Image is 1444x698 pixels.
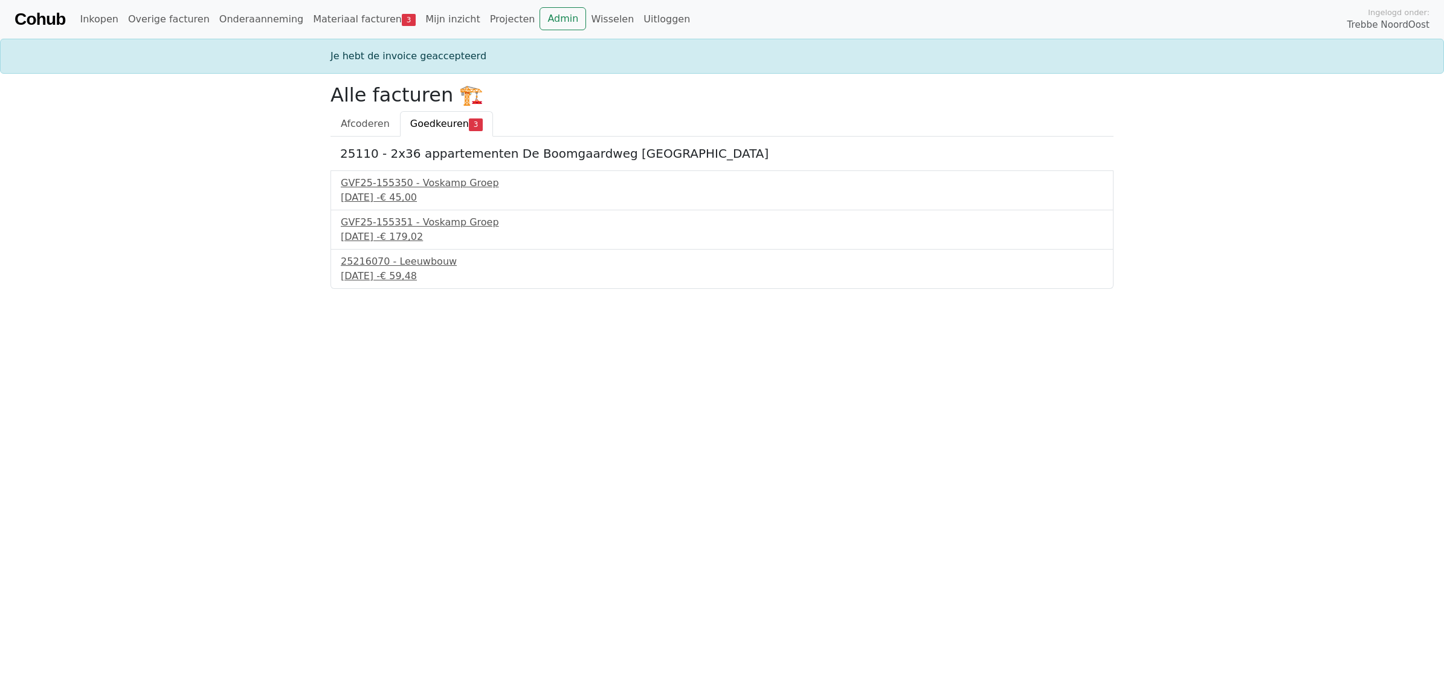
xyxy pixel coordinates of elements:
span: 3 [469,118,483,131]
div: [DATE] - [341,269,1103,283]
a: Projecten [485,7,540,31]
a: Cohub [15,5,65,34]
a: Uitloggen [639,7,695,31]
h5: 25110 - 2x36 appartementen De Boomgaardweg [GEOGRAPHIC_DATA] [340,146,1104,161]
a: Admin [540,7,586,30]
a: Overige facturen [123,7,214,31]
a: 25216070 - Leeuwbouw[DATE] -€ 59,48 [341,254,1103,283]
a: Wisselen [586,7,639,31]
a: Goedkeuren3 [400,111,493,137]
a: GVF25-155350 - Voskamp Groep[DATE] -€ 45,00 [341,176,1103,205]
a: Onderaanneming [214,7,308,31]
span: € 179,02 [380,231,423,242]
span: Ingelogd onder: [1368,7,1429,18]
span: 3 [402,14,416,26]
a: Inkopen [75,7,123,31]
h2: Alle facturen 🏗️ [330,83,1114,106]
span: Goedkeuren [410,118,469,129]
div: [DATE] - [341,190,1103,205]
a: GVF25-155351 - Voskamp Groep[DATE] -€ 179,02 [341,215,1103,244]
span: € 45,00 [380,192,417,203]
span: € 59,48 [380,270,417,282]
div: GVF25-155351 - Voskamp Groep [341,215,1103,230]
span: Afcoderen [341,118,390,129]
a: Mijn inzicht [421,7,485,31]
div: Je hebt de invoice geaccepteerd [323,49,1121,63]
a: Afcoderen [330,111,400,137]
div: 25216070 - Leeuwbouw [341,254,1103,269]
span: Trebbe NoordOost [1347,18,1429,32]
a: Materiaal facturen3 [308,7,421,31]
div: [DATE] - [341,230,1103,244]
div: GVF25-155350 - Voskamp Groep [341,176,1103,190]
